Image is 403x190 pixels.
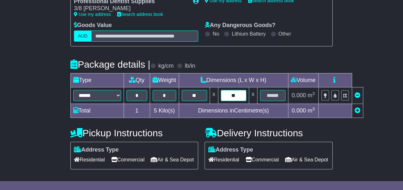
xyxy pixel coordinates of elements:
[285,155,328,165] span: Air & Sea Depot
[205,22,275,29] label: Any Dangerous Goods?
[150,104,179,118] td: Kilo(s)
[355,107,360,114] a: Add new item
[205,128,333,138] h4: Delivery Instructions
[158,63,174,70] label: kg/cm
[249,87,257,104] td: x
[74,31,92,42] label: AUD
[124,73,150,87] td: Qty
[70,73,124,87] td: Type
[70,128,198,138] h4: Pickup Instructions
[70,104,124,118] td: Total
[179,73,288,87] td: Dimensions (L x W x H)
[74,146,119,153] label: Address Type
[151,155,194,165] span: Air & Sea Depot
[111,155,144,165] span: Commercial
[288,73,318,87] td: Volume
[154,107,157,114] span: 5
[74,5,187,12] div: 3/8 [PERSON_NAME]
[208,146,253,153] label: Address Type
[210,87,218,104] td: x
[70,59,150,70] h4: Package details |
[150,73,179,87] td: Weight
[307,107,315,114] span: m
[212,31,219,37] label: No
[246,155,279,165] span: Commercial
[278,31,291,37] label: Other
[124,104,150,118] td: 1
[291,107,306,114] span: 0.000
[208,155,239,165] span: Residential
[117,12,163,17] a: Search address book
[74,12,111,17] a: Use my address
[185,63,195,70] label: lb/in
[312,91,315,96] sup: 3
[74,155,105,165] span: Residential
[291,92,306,98] span: 0.000
[355,92,360,98] a: Remove this item
[307,92,315,98] span: m
[74,22,112,29] label: Goods Value
[232,31,266,37] label: Lithium Battery
[179,104,288,118] td: Dimensions in Centimetre(s)
[312,106,315,111] sup: 3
